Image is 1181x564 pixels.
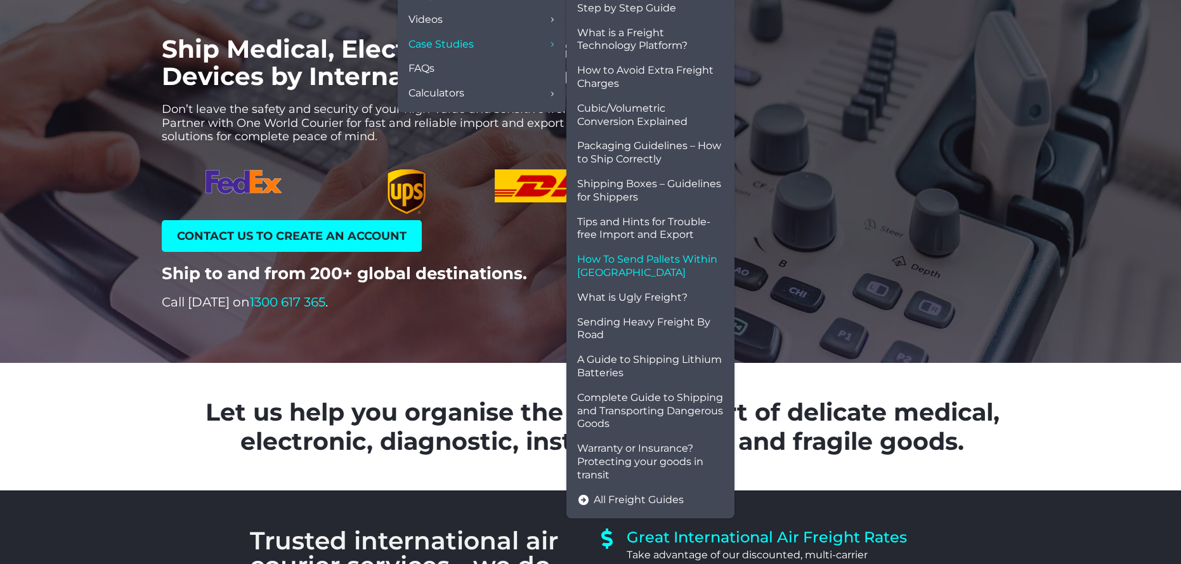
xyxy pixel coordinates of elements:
span: How To Send Pallets Within [GEOGRAPHIC_DATA] [577,253,724,280]
a: 1300 617 365 [250,294,325,310]
a: Tips and Hints for Trouble-free Import and Export [573,210,728,248]
span: What is Ugly Freight? [577,291,688,305]
span: How to Avoid Extra Freight Charges [577,64,724,91]
img: DHL logo [495,169,645,202]
span: Sending Heavy Freight By Road [577,316,724,343]
span: Case Studies [408,38,474,51]
span: Warranty or Insurance? Protecting your goods in transit [577,442,724,482]
span: Cubic/Volumetric Conversion Explained [577,102,724,129]
span: FAQs [408,62,434,75]
span: Packaging Guidelines – How to Ship Correctly [577,140,724,166]
a: How to Avoid Extra Freight Charges [573,58,728,96]
span: Tips and Hints for Trouble-free Import and Export [577,216,724,242]
span: All Freight Guides [594,494,684,507]
span: Complete Guide to Shipping and Transporting Dangerous Goods [577,391,724,431]
a: Great International Air Freight Rates [627,528,907,546]
img: FedEx logo [206,169,282,195]
a: Case Studies [404,32,559,57]
a: Complete Guide to Shipping and Transporting Dangerous Goods [573,386,728,436]
a: Packaging Guidelines – How to Ship Correctly [573,134,728,172]
a: How To Send Pallets Within [GEOGRAPHIC_DATA] [573,247,728,285]
span: A Guide to Shipping Lithium Batteries [577,353,724,380]
span: contact us to create an account [177,230,407,242]
a: All Freight Guides [573,488,728,513]
a: Warranty or Insurance? Protecting your goods in transit [573,436,728,487]
a: Sending Heavy Freight By Road [573,310,728,348]
span: Videos [408,13,443,27]
h2: Ship to and from 200+ global destinations. [162,265,651,283]
a: Calculators [404,81,559,106]
p: Don’t leave the safety and security of your high-value and sensitive freight to chance. Partner w... [162,103,651,144]
div: Call [DATE] on . [162,295,651,309]
h2: Ship Medical, Electronic and Fragile Devices by International Air Courier. [162,36,651,90]
a: What is a Freight Technology Platform? [573,21,728,59]
img: UPS United Parcel Service logo [369,169,445,214]
a: Cubic/Volumetric Conversion Explained [573,96,728,134]
a: FAQs [404,56,559,81]
a: Shipping Boxes – Guidelines for Shippers [573,172,728,210]
a: contact us to create an account [162,220,422,252]
a: Videos [404,8,559,32]
span: Shipping Boxes – Guidelines for Shippers [577,178,724,204]
span: What is a Freight Technology Platform? [577,27,724,53]
h2: Let us help you organise the import/export of delicate medical, electronic, diagnostic, instrumen... [189,398,1015,456]
a: A Guide to Shipping Lithium Batteries [573,348,728,386]
a: What is Ugly Freight? [573,285,728,310]
span: Calculators [408,87,464,100]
